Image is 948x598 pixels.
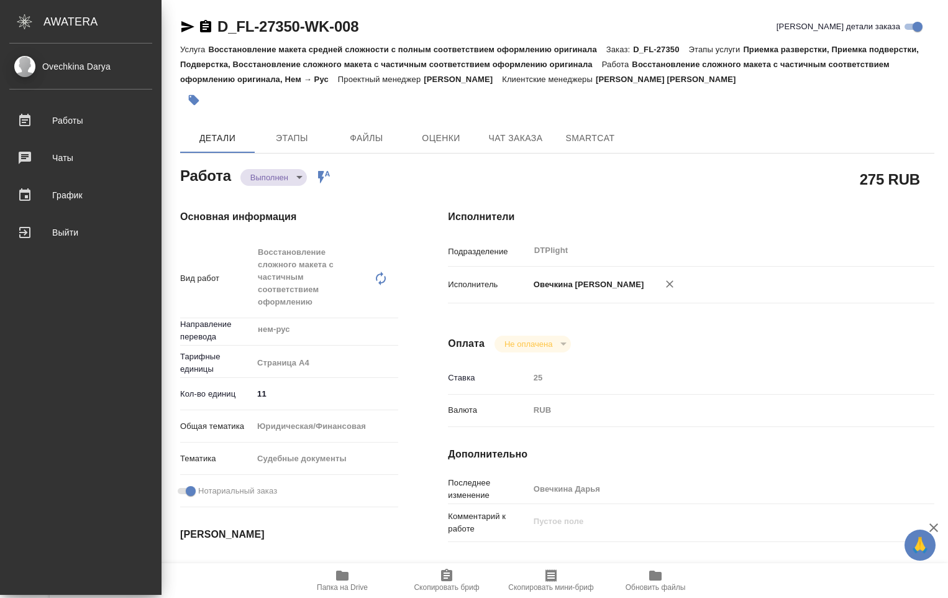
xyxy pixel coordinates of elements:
input: Пустое поле [529,369,894,387]
button: Скопировать ссылку для ЯМессенджера [180,19,195,34]
input: Пустое поле [253,559,362,577]
p: Проектный менеджер [338,75,424,84]
a: Работы [3,105,158,136]
div: AWATERA [43,9,162,34]
div: Страница А4 [253,352,398,374]
div: Ovechkina Darya [9,60,152,73]
span: Нотариальный заказ [198,485,277,497]
div: Выполнен [240,169,307,186]
p: D_FL-27350 [633,45,688,54]
p: Общая тематика [180,420,253,433]
span: Файлы [337,131,396,146]
p: Восстановление макета средней сложности с полным соответствием оформлению оригинала [208,45,606,54]
p: Овечкина [PERSON_NAME] [529,278,644,291]
h4: Дополнительно [448,447,934,462]
button: Скопировать бриф [394,563,499,598]
p: Тематика [180,453,253,465]
span: 🙏 [909,532,931,558]
p: Заказ: [606,45,633,54]
button: Папка на Drive [290,563,394,598]
div: RUB [529,400,894,421]
a: D_FL-27350-WK-008 [217,18,358,35]
div: Судебные документы [253,448,398,469]
button: Скопировать ссылку [198,19,213,34]
p: Ставка [448,372,529,384]
p: Исполнитель [448,278,529,291]
p: Клиентские менеджеры [502,75,596,84]
p: [PERSON_NAME] [PERSON_NAME] [596,75,745,84]
span: Чат заказа [486,131,545,146]
h4: [PERSON_NAME] [180,527,398,542]
button: 🙏 [905,530,936,561]
a: График [3,180,158,211]
input: Пустое поле [529,480,894,498]
p: Услуга [180,45,208,54]
button: Скопировать мини-бриф [499,563,603,598]
p: Направление перевода [180,318,253,343]
p: Вид работ [180,272,253,285]
button: Обновить файлы [603,563,708,598]
h4: Исполнители [448,209,934,224]
p: Комментарий к работе [448,510,529,535]
span: Обновить файлы [626,583,686,592]
p: Последнее изменение [448,477,529,502]
a: Выйти [3,217,158,248]
div: Работы [9,111,152,130]
span: Оценки [411,131,471,146]
p: Кол-во единиц [180,388,253,400]
textarea: /Clients/FL_D/Orders/D_FL-27350/DTP/D_FL-27350-WK-008 [529,559,894,580]
span: Детали [188,131,247,146]
div: Выполнен [495,336,571,352]
button: Не оплачена [501,339,556,349]
p: Работа [602,60,632,69]
span: SmartCat [560,131,620,146]
div: Чаты [9,149,152,167]
h4: Основная информация [180,209,398,224]
h2: Работа [180,163,231,186]
button: Удалить исполнителя [656,270,683,298]
span: [PERSON_NAME] детали заказа [777,21,900,33]
p: Этапы услуги [689,45,744,54]
p: Валюта [448,404,529,416]
button: Добавить тэг [180,86,207,114]
span: Папка на Drive [317,583,368,592]
span: Этапы [262,131,322,146]
p: Тарифные единицы [180,351,253,375]
span: Скопировать бриф [414,583,479,592]
p: Дата начала работ [180,562,253,574]
p: [PERSON_NAME] [424,75,502,84]
div: График [9,186,152,205]
a: Чаты [3,142,158,173]
div: Выйти [9,223,152,242]
input: ✎ Введи что-нибудь [253,385,398,403]
h4: Оплата [448,336,485,351]
p: Подразделение [448,246,529,258]
span: Скопировать мини-бриф [508,583,593,592]
button: Выполнен [247,172,292,183]
div: Юридическая/Финансовая [253,416,398,437]
h2: 275 RUB [860,168,920,190]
